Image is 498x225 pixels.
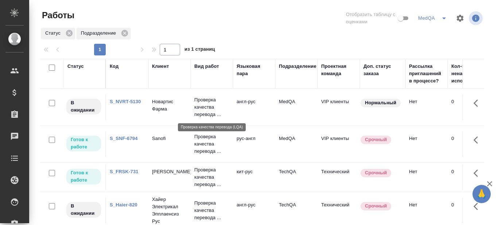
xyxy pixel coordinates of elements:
[365,136,387,143] p: Срочный
[469,11,484,25] span: Посмотреть информацию
[275,94,318,120] td: MedQA
[475,186,488,202] span: 🙏
[110,169,139,174] a: S_FRSK-731
[363,63,402,77] div: Доп. статус заказа
[110,136,138,141] a: S_SNF-6794
[321,63,356,77] div: Проектная команда
[184,45,215,55] span: из 1 страниц
[275,164,318,190] td: TechQA
[469,94,487,112] button: Здесь прячутся важные кнопки
[365,202,387,210] p: Срочный
[405,198,448,223] td: Нет
[237,63,272,77] div: Языковая пара
[152,168,187,175] p: [PERSON_NAME]
[318,94,360,120] td: VIP клиенты
[275,198,318,223] td: TechQA
[318,198,360,223] td: Технический
[233,198,275,223] td: англ-рус
[77,28,131,39] div: Подразделение
[405,131,448,157] td: Нет
[451,9,469,27] span: Настроить таблицу
[152,98,187,113] p: Новартис Фарма
[409,63,444,85] div: Рассылка приглашений в процессе?
[416,12,451,24] div: split button
[71,202,97,217] p: В ожидании
[346,11,396,26] span: Отобразить таблицу с оценками
[233,131,275,157] td: рус-англ
[71,99,97,114] p: В ожидании
[41,28,75,39] div: Статус
[279,63,316,70] div: Подразделение
[365,169,387,176] p: Срочный
[152,63,169,70] div: Клиент
[40,9,74,21] span: Работы
[233,94,275,120] td: англ-рус
[233,164,275,190] td: кит-рус
[469,198,487,215] button: Здесь прячутся важные кнопки
[71,136,97,151] p: Готов к работе
[469,131,487,149] button: Здесь прячутся важные кнопки
[318,131,360,157] td: VIP клиенты
[194,133,229,155] p: Проверка качества перевода ...
[67,63,84,70] div: Статус
[110,202,137,207] a: S_Haier-820
[81,30,118,37] p: Подразделение
[110,99,141,104] a: S_NVRT-5130
[405,94,448,120] td: Нет
[71,169,97,184] p: Готов к работе
[66,168,102,185] div: Исполнитель может приступить к работе
[405,164,448,190] td: Нет
[110,63,118,70] div: Код
[365,99,396,106] p: Нормальный
[66,201,102,218] div: Исполнитель назначен, приступать к работе пока рано
[318,164,360,190] td: Технический
[194,63,219,70] div: Вид работ
[152,135,187,142] p: Sanofi
[45,30,63,37] p: Статус
[66,135,102,152] div: Исполнитель может приступить к работе
[194,96,229,118] p: Проверка качества перевода ...
[451,63,495,85] div: Кол-во неназначенных исполнителей
[152,196,187,225] p: Хайер Электрикал Эпплаенсиз Рус
[275,131,318,157] td: MedQA
[194,166,229,188] p: Проверка качества перевода ...
[469,164,487,182] button: Здесь прячутся важные кнопки
[194,199,229,221] p: Проверка качества перевода ...
[472,185,491,203] button: 🙏
[66,98,102,115] div: Исполнитель назначен, приступать к работе пока рано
